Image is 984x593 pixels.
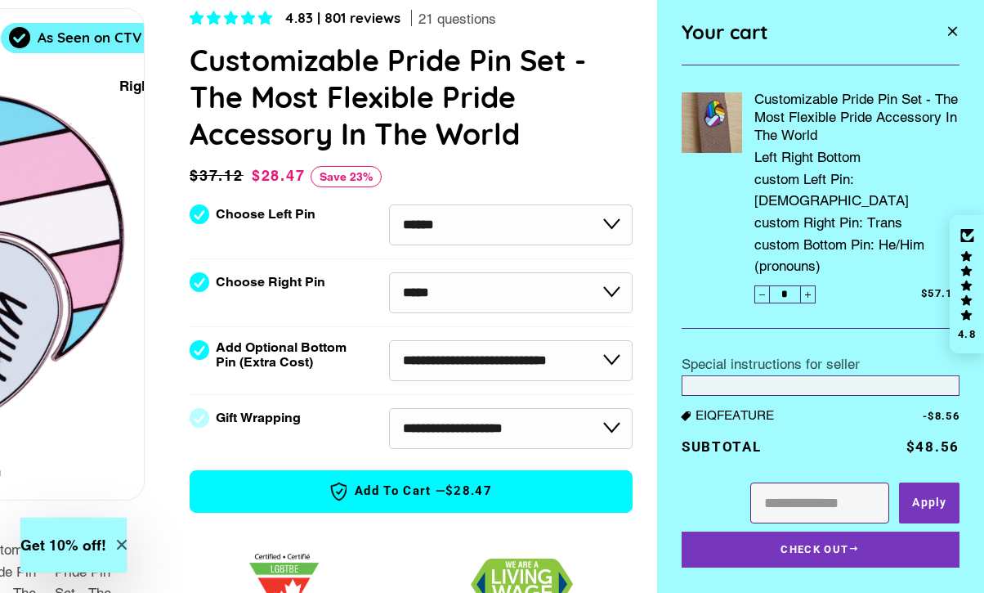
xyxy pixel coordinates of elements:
[754,234,959,277] span: custom Bottom Pin: He/Him (pronouns)
[754,212,959,234] span: custom Right Pin: Trans
[754,90,959,144] a: Customizable Pride Pin Set - The Most Flexible Pride Accessory In The World
[252,167,306,184] span: $28.47
[190,470,633,513] button: Add to Cart —$28.47
[682,356,860,372] label: Special instructions for seller
[867,436,959,458] p: $48.56
[754,144,959,168] span: Left Right Bottom
[190,42,633,152] h1: Customizable Pride Pin Set - The Most Flexible Pride Accessory In The World
[216,411,301,425] label: Gift Wrapping
[445,483,492,500] span: $28.47
[418,10,496,29] span: 21 questions
[190,164,248,187] span: $37.12
[216,207,315,222] label: Choose Left Pin
[216,340,353,370] label: Add Optional Bottom Pin (Extra Cost)
[682,12,913,52] div: Your cart
[899,483,959,523] button: Apply
[216,275,325,290] label: Choose Right Pin
[957,329,977,339] div: 4.8
[800,285,816,303] button: Increase item quantity by one
[215,481,607,502] span: Add to Cart —
[754,285,816,303] input: quantity
[682,532,959,568] button: Check Out
[682,408,867,424] span: EIQFEATURE
[682,92,742,153] img: Customizable Pride Pin Set - The Most Flexible Pride Accessory In The World
[284,9,400,26] span: 4.83 | 801 reviews
[190,10,276,26] span: 4.83 stars
[682,436,867,458] p: Subtotal
[754,285,770,303] button: Reduce item quantity by one
[754,168,959,212] span: custom Left Pin: [DEMOGRAPHIC_DATA]
[857,285,959,302] span: $57.12
[950,215,984,354] div: Click to open Judge.me floating reviews tab
[867,408,959,425] span: -$8.56
[311,166,382,187] span: Save 23%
